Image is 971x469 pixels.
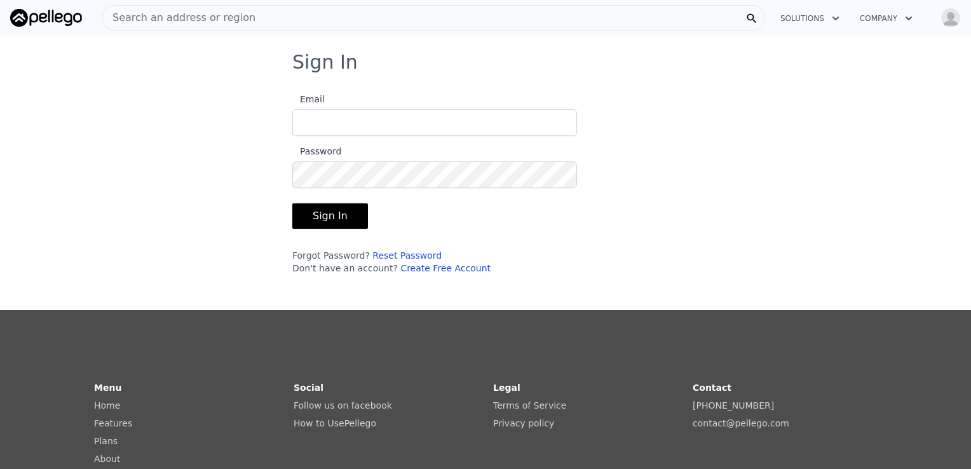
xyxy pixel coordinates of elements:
[10,9,82,27] img: Pellego
[940,8,961,28] img: avatar
[493,418,554,428] a: Privacy policy
[294,400,392,411] a: Follow us on facebook
[372,250,442,261] a: Reset Password
[94,400,120,411] a: Home
[94,436,118,446] a: Plans
[292,249,577,275] div: Forgot Password? Don't have an account?
[94,418,132,428] a: Features
[94,383,121,393] strong: Menu
[292,203,368,229] button: Sign In
[850,7,923,30] button: Company
[292,51,679,74] h3: Sign In
[493,383,520,393] strong: Legal
[493,400,566,411] a: Terms of Service
[400,263,491,273] a: Create Free Account
[294,418,376,428] a: How to UsePellego
[292,94,325,104] span: Email
[693,400,774,411] a: [PHONE_NUMBER]
[102,10,255,25] span: Search an address or region
[292,109,577,136] input: Email
[94,454,120,464] a: About
[693,418,789,428] a: contact@pellego.com
[294,383,323,393] strong: Social
[292,146,341,156] span: Password
[693,383,731,393] strong: Contact
[292,161,577,188] input: Password
[770,7,850,30] button: Solutions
